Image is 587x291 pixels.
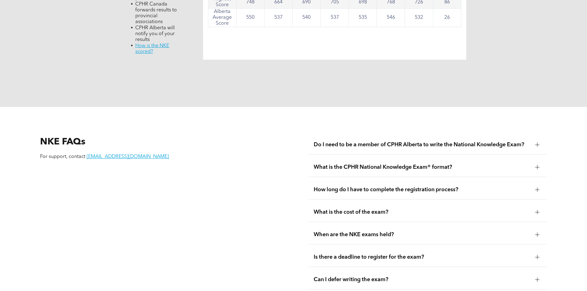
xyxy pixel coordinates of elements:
span: NKE FAQs [40,137,85,147]
span: For support, contact [40,154,85,159]
span: Do I need to be a member of CPHR Alberta to write the National Knowledge Exam? [314,141,530,148]
span: CPHR Alberta will notify you of your results [135,26,175,42]
td: 537 [264,9,292,27]
td: 26 [433,9,461,27]
span: CPHR Canada forwards results to provincial associations [135,2,177,24]
td: 546 [377,9,405,27]
span: What is the cost of the exam? [314,209,530,216]
span: How long do I have to complete the registration process? [314,186,530,193]
td: 550 [236,9,264,27]
td: 532 [405,9,433,27]
span: When are the NKE exams held? [314,231,530,238]
td: 535 [349,9,377,27]
td: 540 [292,9,320,27]
a: [EMAIL_ADDRESS][DOMAIN_NAME] [87,154,169,159]
span: What is the CPHR National Knowledge Exam® format? [314,164,530,171]
a: How is the NKE scored? [135,43,169,54]
td: 537 [320,9,349,27]
td: Alberta Average Score [208,9,236,27]
span: Can I defer writing the exam? [314,276,530,283]
span: Is there a deadline to register for the exam? [314,254,530,261]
